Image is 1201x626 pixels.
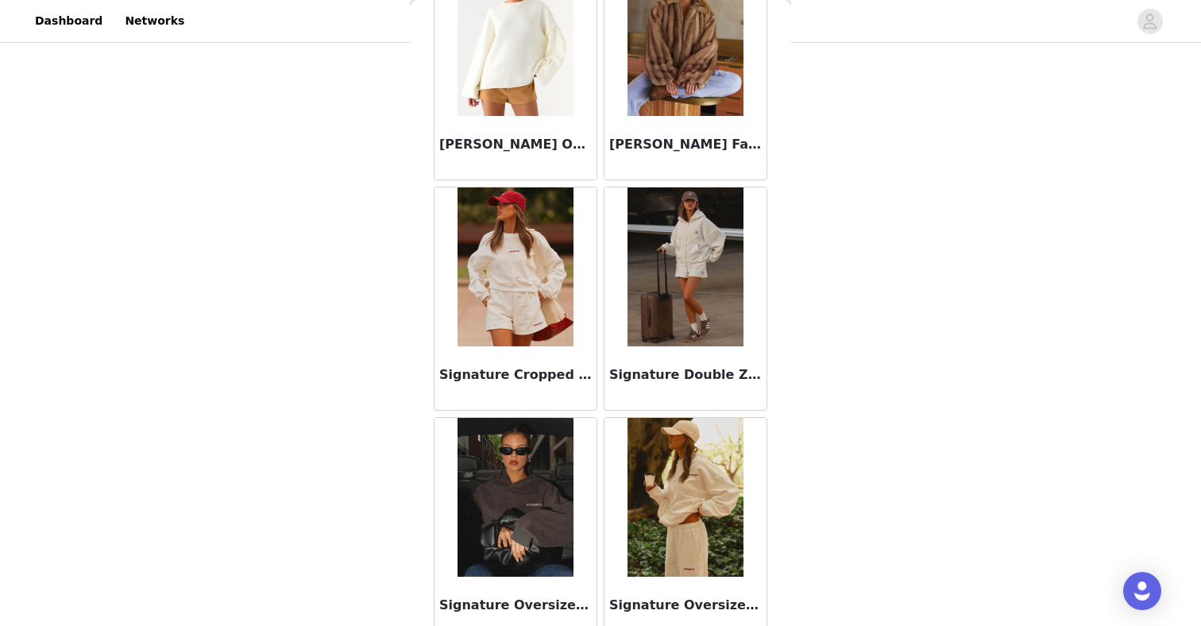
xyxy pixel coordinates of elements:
h3: Signature Cropped Sweatshirt - Ivory [439,365,592,384]
img: Signature Double Zip Up Hoodie - Grey [628,187,743,346]
h3: Signature Oversized Hoodie - Charcoal [439,596,592,615]
img: Signature Cropped Sweatshirt - Ivory [458,187,573,346]
a: Dashboard [25,3,112,39]
div: avatar [1142,9,1157,34]
div: Open Intercom Messenger [1123,572,1161,610]
img: Signature Oversized Hoodie - Charcoal [458,418,573,577]
h3: Signature Oversized Hoodie - Ivory [609,596,762,615]
img: Signature Oversized Hoodie - Ivory [628,418,743,577]
a: Networks [115,3,194,39]
h3: Signature Double Zip Up Hoodie - Grey [609,365,762,384]
h3: [PERSON_NAME] Oversized Knit Sweater - Cream [439,135,592,154]
h3: [PERSON_NAME] Faux Fur [PERSON_NAME] [609,135,762,154]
